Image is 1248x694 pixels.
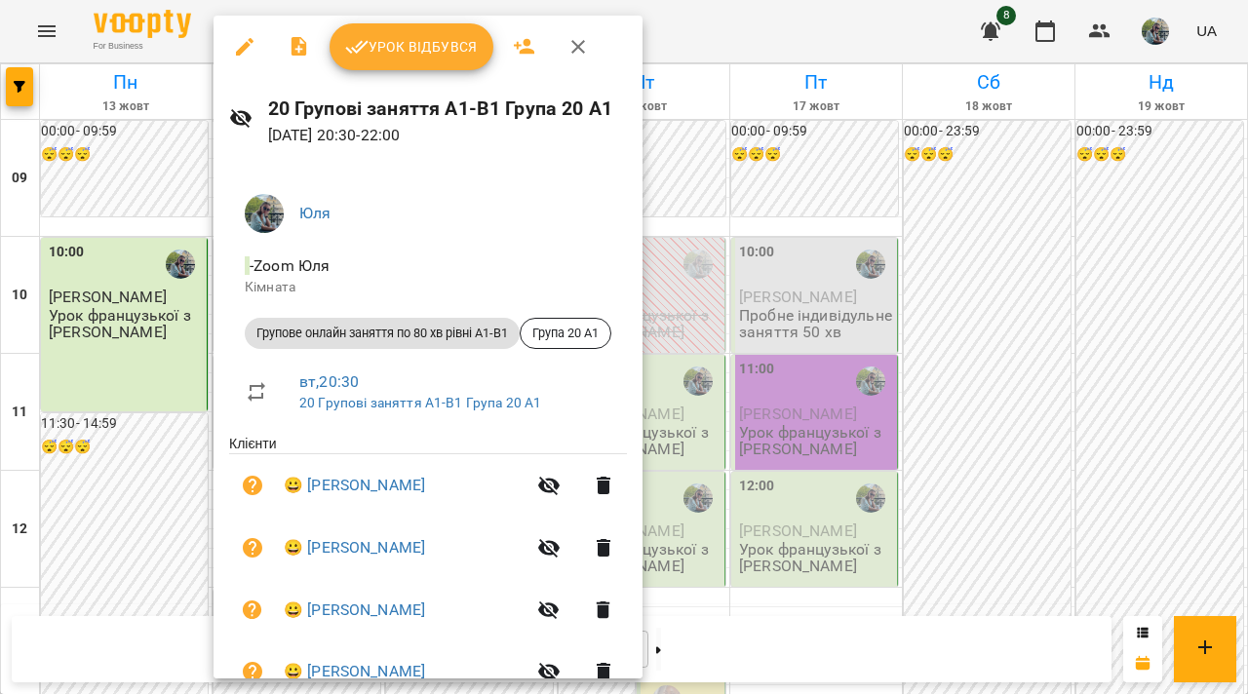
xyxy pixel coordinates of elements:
[245,325,520,342] span: Групове онлайн заняття по 80 хв рівні А1-В1
[229,462,276,509] button: Візит ще не сплачено. Додати оплату?
[229,524,276,571] button: Візит ще не сплачено. Додати оплату?
[284,598,425,622] a: 😀 [PERSON_NAME]
[284,660,425,683] a: 😀 [PERSON_NAME]
[284,474,425,497] a: 😀 [PERSON_NAME]
[299,372,359,391] a: вт , 20:30
[345,35,478,58] span: Урок відбувся
[299,395,541,410] a: 20 Групові заняття А1-В1 Група 20 А1
[245,194,284,233] img: c71655888622cca4d40d307121b662d7.jpeg
[245,256,334,275] span: - Zoom Юля
[521,325,610,342] span: Група 20 А1
[330,23,493,70] button: Урок відбувся
[520,318,611,349] div: Група 20 А1
[268,124,627,147] p: [DATE] 20:30 - 22:00
[229,587,276,634] button: Візит ще не сплачено. Додати оплату?
[268,94,627,124] h6: 20 Групові заняття А1-В1 Група 20 А1
[245,278,611,297] p: Кімната
[299,204,331,222] a: Юля
[284,536,425,559] a: 😀 [PERSON_NAME]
